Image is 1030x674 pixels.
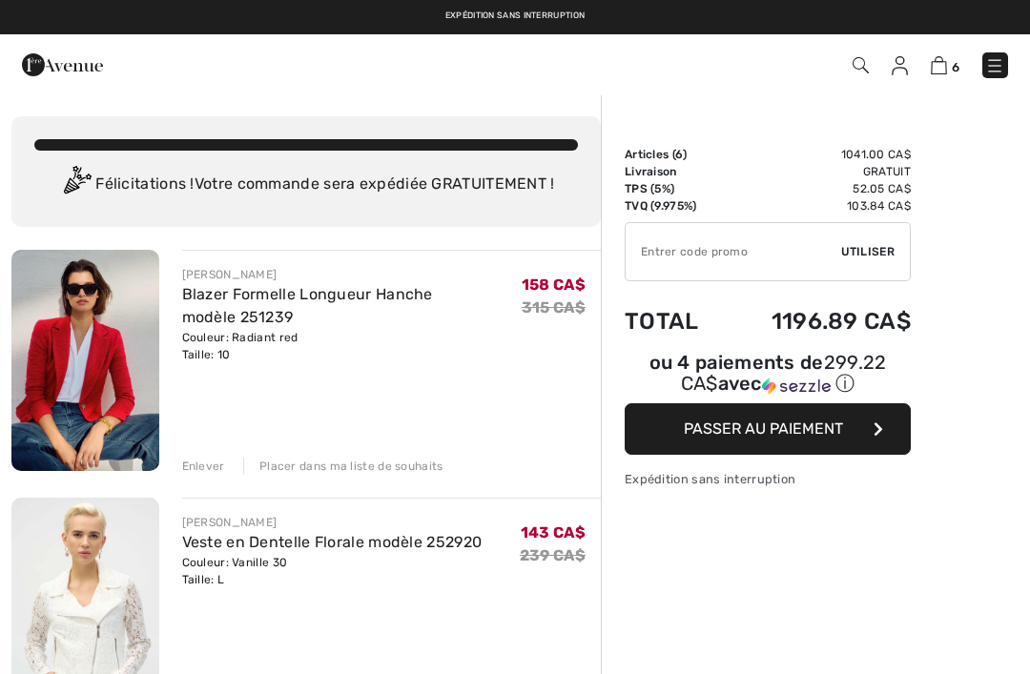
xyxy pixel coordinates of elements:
[522,298,586,317] s: 315 CA$
[521,523,586,541] span: 143 CA$
[34,166,578,204] div: Félicitations ! Votre commande sera expédiée GRATUITEMENT !
[625,403,911,455] button: Passer au paiement
[724,289,911,354] td: 1196.89 CA$
[841,243,895,260] span: Utiliser
[182,514,483,531] div: [PERSON_NAME]
[57,166,95,204] img: Congratulation2.svg
[931,53,959,76] a: 6
[182,554,483,588] div: Couleur: Vanille 30 Taille: L
[22,46,103,84] img: 1ère Avenue
[625,197,724,214] td: TVQ (9.975%)
[182,458,225,475] div: Enlever
[724,163,911,180] td: Gratuit
[625,470,911,488] div: Expédition sans interruption
[684,419,843,438] span: Passer au paiement
[625,354,911,397] div: ou 4 paiements de avec
[625,354,911,403] div: ou 4 paiements de299.22 CA$avecSezzle Cliquez pour en savoir plus sur Sezzle
[182,329,522,363] div: Couleur: Radiant red Taille: 10
[724,180,911,197] td: 52.05 CA$
[724,197,911,214] td: 103.84 CA$
[892,56,908,75] img: Mes infos
[762,378,831,395] img: Sezzle
[182,266,522,283] div: [PERSON_NAME]
[22,54,103,72] a: 1ère Avenue
[625,289,724,354] td: Total
[853,57,869,73] img: Recherche
[625,146,724,163] td: Articles ( )
[675,148,683,161] span: 6
[625,180,724,197] td: TPS (5%)
[243,458,443,475] div: Placer dans ma liste de souhaits
[952,60,959,74] span: 6
[520,546,586,564] s: 239 CA$
[931,56,947,74] img: Panier d'achat
[182,285,433,326] a: Blazer Formelle Longueur Hanche modèle 251239
[625,163,724,180] td: Livraison
[626,223,841,280] input: Code promo
[985,56,1004,75] img: Menu
[182,533,483,551] a: Veste en Dentelle Florale modèle 252920
[11,250,159,471] img: Blazer Formelle Longueur Hanche modèle 251239
[724,146,911,163] td: 1041.00 CA$
[522,276,586,294] span: 158 CA$
[681,351,887,395] span: 299.22 CA$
